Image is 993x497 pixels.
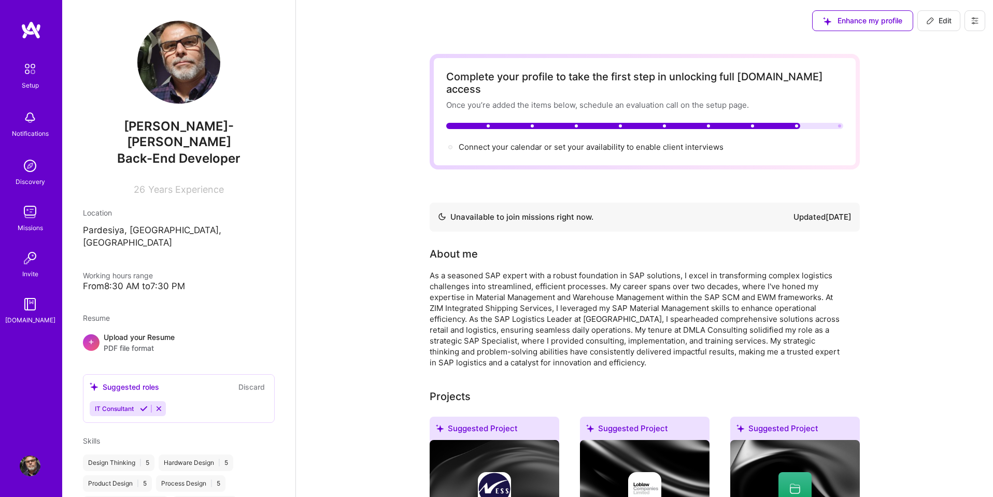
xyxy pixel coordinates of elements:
i: icon SuggestedTeams [586,424,594,432]
span: Skills [83,436,100,445]
div: Upload your Resume [104,332,175,353]
div: Suggested roles [90,381,159,392]
span: Resume [83,314,110,322]
div: Suggested Project [730,417,860,444]
span: Working hours range [83,271,153,280]
img: teamwork [20,202,40,222]
span: PDF file format [104,343,175,353]
button: Edit [917,10,960,31]
span: | [139,459,141,467]
div: Hardware Design 5 [159,455,233,471]
p: Pardesiya, [GEOGRAPHIC_DATA], [GEOGRAPHIC_DATA] [83,224,275,249]
div: Setup [22,80,39,91]
i: Accept [140,405,148,413]
button: Discard [235,381,268,393]
span: 26 [134,184,145,195]
i: icon SuggestedTeams [90,382,98,391]
div: From 8:30 AM to 7:30 PM [83,281,275,292]
div: Complete your profile to take the first step in unlocking full [DOMAIN_NAME] access [446,70,843,95]
img: Availability [438,212,446,221]
i: Reject [155,405,163,413]
img: User Avatar [137,21,220,104]
div: Notifications [12,128,49,139]
span: | [137,479,139,488]
div: Design Thinking 5 [83,455,154,471]
span: | [210,479,212,488]
img: setup [19,58,41,80]
img: bell [20,107,40,128]
span: Years Experience [148,184,224,195]
img: Invite [20,248,40,268]
div: Updated [DATE] [793,211,852,223]
div: Location [83,207,275,218]
div: Suggested Project [430,417,559,444]
span: [PERSON_NAME]-[PERSON_NAME] [83,119,275,150]
i: icon SuggestedTeams [736,424,744,432]
div: As a seasoned SAP expert with a robust foundation in SAP solutions, I excel in transforming compl... [430,270,844,368]
span: IT Consultant [95,405,134,413]
span: Connect your calendar or set your availability to enable client interviews [459,142,724,152]
div: Missions [18,222,43,233]
div: About me [430,246,478,262]
img: discovery [20,155,40,176]
div: Process Design 5 [156,475,225,492]
i: icon SuggestedTeams [436,424,444,432]
div: Projects [430,389,471,404]
a: User Avatar [17,456,43,476]
div: Unavailable to join missions right now. [438,211,593,223]
span: Edit [926,16,952,26]
div: Discovery [16,176,45,187]
div: Once you’re added the items below, schedule an evaluation call on the setup page. [446,100,843,110]
img: logo [21,21,41,39]
div: +Upload your ResumePDF file format [83,332,275,353]
div: Suggested Project [580,417,710,444]
span: Back-End Developer [117,151,240,166]
span: + [88,336,94,347]
div: [DOMAIN_NAME] [5,315,55,325]
span: | [218,459,220,467]
div: Product Design 5 [83,475,152,492]
img: guide book [20,294,40,315]
div: Invite [22,268,38,279]
img: User Avatar [20,456,40,476]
